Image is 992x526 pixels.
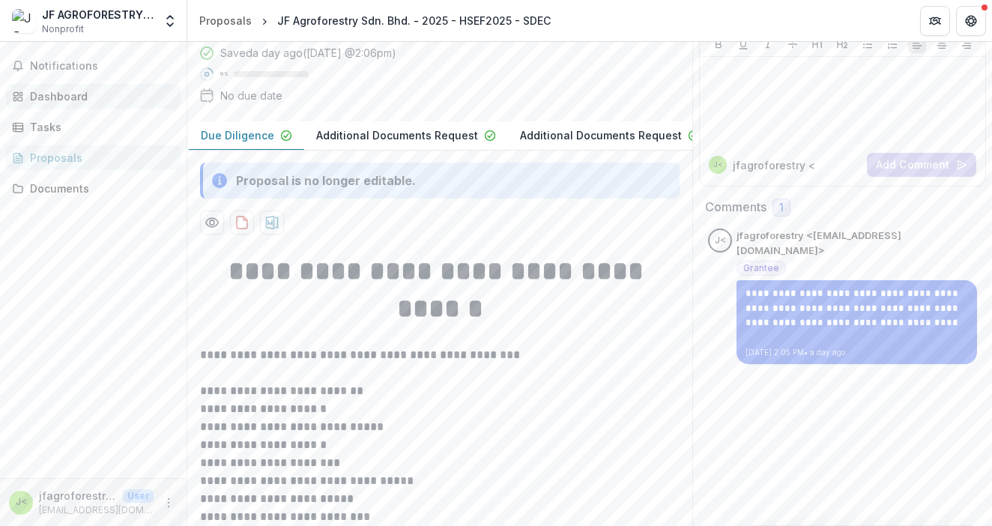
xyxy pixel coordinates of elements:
[859,35,877,53] button: Bullet List
[193,10,258,31] a: Proposals
[30,181,169,196] div: Documents
[734,35,752,53] button: Underline
[883,35,901,53] button: Ordered List
[199,13,252,28] div: Proposals
[759,35,777,53] button: Italicize
[779,202,784,214] span: 1
[160,494,178,512] button: More
[867,153,976,177] button: Add Comment
[733,157,815,173] p: jfagroforestry <
[958,35,976,53] button: Align Right
[833,35,851,53] button: Heading 2
[6,54,181,78] button: Notifications
[260,211,284,235] button: download-proposal
[16,498,27,507] div: jfagroforestry <jfagroforestry@gmail.com>
[42,22,84,36] span: Nonprofit
[956,6,986,36] button: Get Help
[933,35,951,53] button: Align Center
[713,161,723,169] div: jfagroforestry <jfagroforestry@gmail.com>
[316,127,478,143] p: Additional Documents Request
[39,504,154,517] p: [EMAIL_ADDRESS][DOMAIN_NAME]
[6,115,181,139] a: Tasks
[220,45,396,61] div: Saved a day ago ( [DATE] @ 2:06pm )
[737,229,977,258] p: jfagroforestry <[EMAIL_ADDRESS][DOMAIN_NAME]>
[6,145,181,170] a: Proposals
[6,176,181,201] a: Documents
[6,84,181,109] a: Dashboard
[808,35,826,53] button: Heading 1
[30,150,169,166] div: Proposals
[743,263,779,273] span: Grantee
[220,69,228,79] p: 0 %
[42,7,154,22] div: JF AGROFORESTRY SDN. BHD.
[30,119,169,135] div: Tasks
[160,6,181,36] button: Open entity switcher
[277,13,551,28] div: JF Agroforestry Sdn. Bhd. - 2025 - HSEF2025 - SDEC
[920,6,950,36] button: Partners
[784,35,802,53] button: Strike
[193,10,557,31] nav: breadcrumb
[220,88,282,103] div: No due date
[710,35,728,53] button: Bold
[236,172,416,190] div: Proposal is no longer editable.
[39,488,117,504] p: jfagroforestry <[EMAIL_ADDRESS][DOMAIN_NAME]>
[705,200,766,214] h2: Comments
[123,489,154,503] p: User
[12,9,36,33] img: JF AGROFORESTRY SDN. BHD.
[230,211,254,235] button: download-proposal
[30,60,175,73] span: Notifications
[908,35,926,53] button: Align Left
[715,236,726,246] div: jfagroforestry <jfagroforestry@gmail.com>
[30,88,169,104] div: Dashboard
[520,127,682,143] p: Additional Documents Request
[745,347,968,358] p: [DATE] 2:05 PM • a day ago
[200,211,224,235] button: Preview f12ed8fa-d937-4979-ac51-53622c92efe1-2.pdf
[201,127,274,143] p: Due Diligence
